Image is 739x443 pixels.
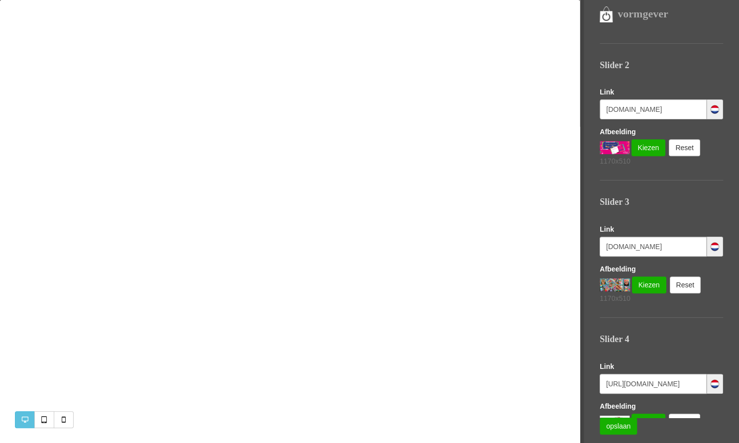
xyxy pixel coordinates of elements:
img: detoverkist-box-1170x510.jpg [600,416,630,429]
a: Kiezen [632,139,666,156]
label: Afbeelding [600,264,635,274]
p: 1170x510 [600,293,723,303]
label: Link [600,87,614,97]
img: iedere-dag-een-kleurrijke-dag-9-1.png [600,278,630,291]
label: Slider 2 [600,59,629,72]
label: Afbeelding [600,401,635,411]
label: Link [600,224,614,234]
img: flag_nl-nl.png [710,104,720,114]
p: 1170x510 [600,156,723,166]
a: Kiezen [632,414,666,431]
a: Kiezen [632,276,666,293]
a: opslaan [600,418,637,435]
a: Mobile [54,411,74,428]
a: Reset [669,139,700,156]
a: Desktop [15,411,35,428]
strong: vormgever [618,7,668,20]
label: Link [600,361,614,371]
img: flag_nl-nl.png [710,242,720,252]
label: Slider 3 [600,196,629,209]
img: flag_nl-nl.png [710,379,720,389]
label: Afbeelding [600,127,635,137]
a: Tablet [34,411,54,428]
a: Reset [670,276,701,293]
label: Slider 4 [600,333,629,346]
img: zonder-titel-1170-x-510-px-1-.png [600,141,630,154]
a: Reset [669,414,700,431]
